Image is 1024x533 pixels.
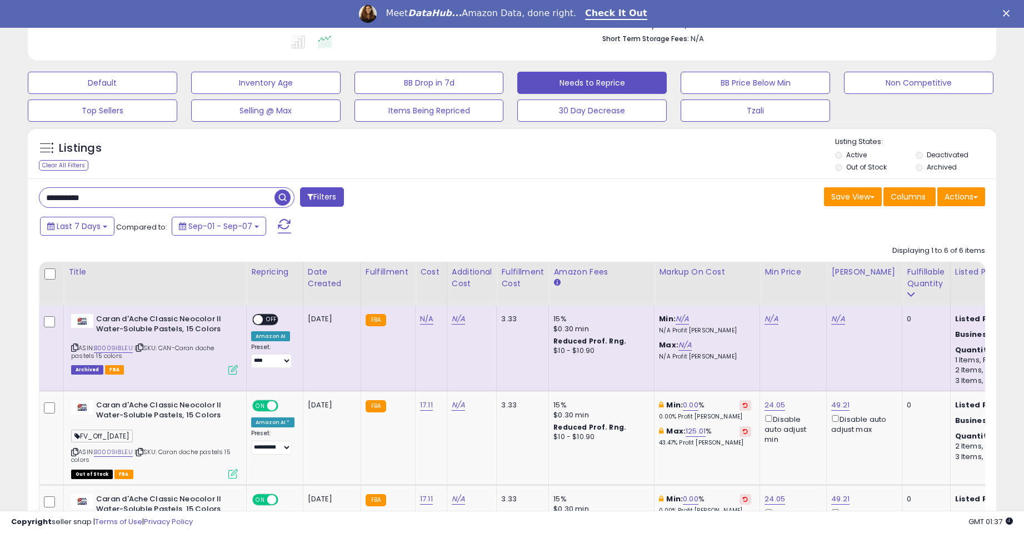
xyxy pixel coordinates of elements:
a: 17.11 [420,494,433,505]
b: Listed Price: [955,494,1006,504]
button: BB Price Below Min [681,72,830,94]
div: Fulfillment [366,266,411,278]
b: Min: [666,494,683,504]
a: N/A [676,313,689,325]
div: 15% [553,400,646,410]
img: 31J67ltUkKL._SL40_.jpg [71,314,93,328]
button: Top Sellers [28,99,177,122]
div: Meet Amazon Data, done right. [386,8,576,19]
span: ON [253,495,267,504]
div: $0.30 min [553,324,646,334]
a: B0009I8LEU [94,343,133,353]
img: 31J67ltUkKL._SL40_.jpg [71,494,93,508]
div: Disable auto adjust min [765,413,818,445]
img: 31J67ltUkKL._SL40_.jpg [71,400,93,414]
i: DataHub... [408,8,462,18]
label: Out of Stock [846,162,887,172]
span: OFF [277,495,294,504]
b: Caran d'Ache Classic Neocolor II Water-Soluble Pastels, 15 Colors [96,314,231,337]
div: Disable auto adjust max [831,413,893,435]
span: OFF [263,315,281,324]
a: 49.21 [831,400,850,411]
a: Terms of Use [95,516,142,527]
b: Reduced Prof. Rng. [553,422,626,432]
div: Preset: [251,343,294,368]
button: Selling @ Max [191,99,341,122]
div: % [659,426,751,447]
button: Actions [937,187,985,206]
label: Archived [927,162,957,172]
span: All listings that are currently out of stock and unavailable for purchase on Amazon [71,470,113,479]
small: Amazon Fees. [553,278,560,288]
a: 0.00 [683,400,698,411]
div: ASIN: [71,400,238,477]
button: 30 Day Decrease [517,99,667,122]
b: Listed Price: [955,400,1006,410]
span: Listings that have been deleted from Seller Central [71,365,103,375]
b: Max: [666,426,686,436]
div: $0.30 min [553,410,646,420]
a: N/A [765,313,778,325]
small: FBA [366,494,386,506]
a: 0.00 [683,494,698,505]
span: FV_Off_[DATE] [71,430,133,442]
div: [DATE] [308,400,352,410]
button: Items Being Repriced [354,99,504,122]
div: Min Price [765,266,822,278]
b: Max: [659,340,678,350]
span: Sep-01 - Sep-07 [188,221,252,232]
a: 24.05 [765,494,785,505]
span: FBA [105,365,124,375]
button: BB Drop in 7d [354,72,504,94]
label: Active [846,150,867,160]
div: 0 [907,314,941,324]
div: Amazon AI * [251,417,294,427]
p: 0.00% Profit [PERSON_NAME] [659,413,751,421]
div: Date Created [308,266,356,290]
div: Fulfillable Quantity [907,266,945,290]
img: Profile image for Georgie [359,5,377,23]
div: Additional Cost [452,266,492,290]
div: 3.33 [501,400,540,410]
div: 0 [907,494,941,504]
div: Fulfillment Cost [501,266,544,290]
p: N/A Profit [PERSON_NAME] [659,353,751,361]
a: N/A [452,494,465,505]
a: N/A [831,313,845,325]
b: Listed Price: [955,313,1006,324]
button: Default [28,72,177,94]
div: 15% [553,494,646,504]
h5: Listings [59,141,102,156]
button: Non Competitive [844,72,993,94]
div: $10 - $10.90 [553,432,646,442]
button: Tzali [681,99,830,122]
b: Reduced Prof. Rng. [553,336,626,346]
b: Business Price: [955,415,1016,426]
span: | SKU: Caran dache pastels 15 colors [71,447,231,464]
div: [DATE] [308,494,352,504]
button: Save View [824,187,882,206]
span: OFF [277,401,294,410]
span: Columns [891,191,926,202]
div: Repricing [251,266,298,278]
a: B0009I8LEU [94,447,133,457]
div: ASIN: [71,314,238,373]
a: N/A [452,400,465,411]
small: FBA [366,400,386,412]
div: $10 - $10.90 [553,346,646,356]
div: 3.33 [501,314,540,324]
a: 24.05 [765,400,785,411]
div: [PERSON_NAME] [831,266,897,278]
a: 49.21 [831,494,850,505]
span: 2025-09-15 01:37 GMT [968,516,1013,527]
button: Sep-01 - Sep-07 [172,217,266,236]
div: Clear All Filters [39,160,88,171]
div: Amazon AI [251,331,290,341]
div: Close [1003,10,1014,17]
div: Markup on Cost [659,266,755,278]
div: % [659,494,751,515]
small: FBA [366,314,386,326]
div: Cost [420,266,442,278]
b: Business Price: [955,329,1016,340]
p: N/A Profit [PERSON_NAME] [659,327,751,335]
